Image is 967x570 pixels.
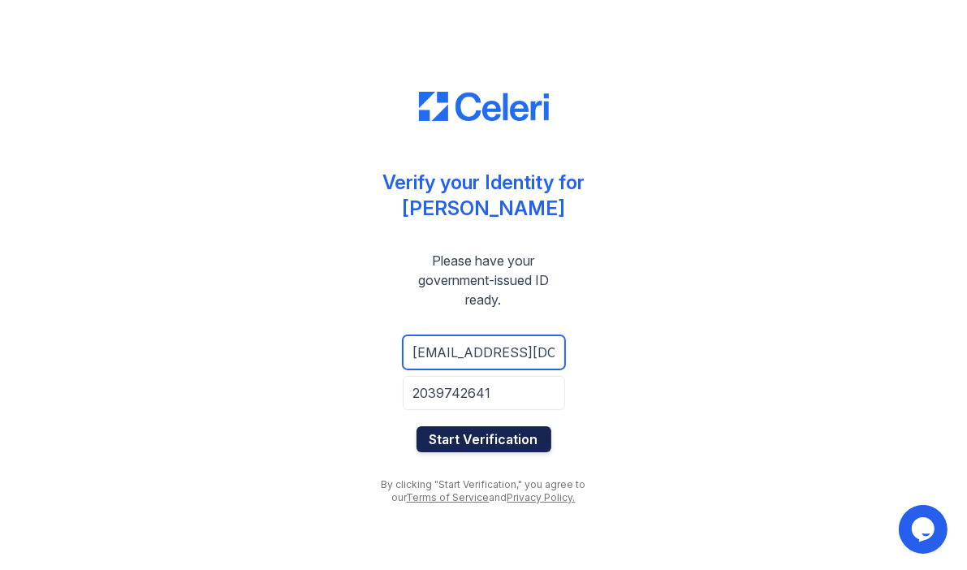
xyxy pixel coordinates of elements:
button: Start Verification [417,426,551,452]
img: CE_Logo_Blue-a8612792a0a2168367f1c8372b55b34899dd931a85d93a1a3d3e32e68fde9ad4.png [419,92,549,121]
div: Please have your government-issued ID ready. [370,251,598,309]
div: By clicking "Start Verification," you agree to our and [370,478,598,504]
a: Privacy Policy. [507,491,576,503]
input: Email [403,335,565,369]
iframe: chat widget [899,505,951,554]
input: Phone [403,376,565,410]
a: Terms of Service [407,491,490,503]
div: Verify your Identity for [PERSON_NAME] [382,170,585,222]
